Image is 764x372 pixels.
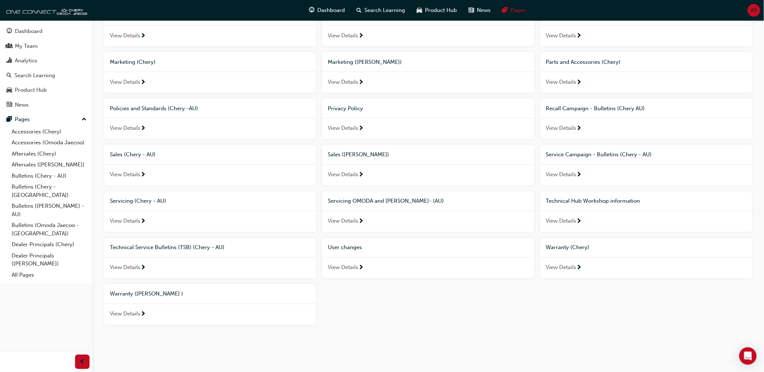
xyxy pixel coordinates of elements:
a: guage-iconDashboard [303,3,351,18]
span: Sales ([PERSON_NAME]) [328,152,389,158]
span: Servicing (Chery - AU) [110,198,166,204]
span: pages-icon [503,6,508,15]
span: View Details [328,124,358,133]
a: Aftersales ([PERSON_NAME]) [9,159,90,170]
a: Accessories (Chery) [9,126,90,137]
a: Accessories (Omoda Jaecoo) [9,137,90,148]
div: News [15,101,29,109]
span: View Details [110,217,140,226]
button: AS [748,4,760,17]
span: prev-icon [80,357,85,367]
a: Analytics [3,54,90,67]
a: Bulletins (Omoda Jaecoo - [GEOGRAPHIC_DATA]) [9,220,90,239]
a: Bulletins (Chery - AU) [9,170,90,182]
div: Open Intercom Messenger [739,347,757,365]
div: Product Hub [15,86,47,94]
a: News [3,98,90,112]
span: next-icon [140,265,146,272]
span: News [477,6,491,15]
span: news-icon [7,102,12,108]
a: Bulletins (Chery - [GEOGRAPHIC_DATA]) [9,181,90,201]
span: guage-icon [309,6,315,15]
span: View Details [110,264,140,272]
span: Search Learning [365,6,405,15]
a: Technical Service Bulletins (TSB) (Chery - AU)View Details [104,238,316,278]
span: next-icon [577,219,582,225]
span: next-icon [140,126,146,132]
span: next-icon [577,79,582,86]
span: Warranty ([PERSON_NAME] ) [110,291,183,297]
span: View Details [110,171,140,179]
span: View Details [546,217,577,226]
span: next-icon [577,172,582,179]
div: Dashboard [15,27,42,36]
a: car-iconProduct Hub [411,3,463,18]
span: next-icon [140,219,146,225]
span: Service Campaign - Bulletins (Chery - AU) [546,152,652,158]
span: User changes [328,244,362,251]
span: Warranty (Chery) [546,244,590,251]
button: Pages [3,113,90,126]
a: news-iconNews [463,3,497,18]
a: My Team [3,40,90,53]
a: Marketing (Chery)View Details [104,52,316,93]
span: Servicing OMODA and [PERSON_NAME]- (AU) [328,198,444,204]
span: Dashboard [318,6,345,15]
span: next-icon [358,126,364,132]
span: Sales (Chery - AU) [110,152,156,158]
a: Policies and Standards (Chery -AU)View Details [104,99,316,139]
a: Warranty ([PERSON_NAME] )View Details [104,284,316,325]
span: next-icon [140,172,146,179]
span: View Details [328,264,358,272]
span: View Details [110,78,140,86]
span: View Details [328,217,358,226]
div: Pages [15,115,30,124]
a: Dashboard [3,25,90,38]
span: chart-icon [7,58,12,64]
span: next-icon [358,172,364,179]
a: Dealer Principals ([PERSON_NAME]) [9,250,90,269]
span: next-icon [140,311,146,318]
span: View Details [328,32,358,40]
a: Privacy PolicyView Details [322,99,534,139]
span: View Details [328,78,358,86]
span: Pages [511,6,526,15]
a: Sales ([PERSON_NAME])View Details [322,145,534,186]
a: All Pages [9,269,90,281]
a: Marketing ([PERSON_NAME])View Details [322,52,534,93]
span: next-icon [358,265,364,272]
button: DashboardMy TeamAnalyticsSearch LearningProduct HubNews [3,23,90,113]
span: Product Hub [425,6,457,15]
a: search-iconSearch Learning [351,3,411,18]
span: next-icon [140,33,146,40]
span: next-icon [577,265,582,272]
span: Marketing ([PERSON_NAME]) [328,59,402,65]
span: View Details [110,310,140,318]
span: up-icon [82,115,87,124]
img: oneconnect [4,3,87,17]
span: View Details [546,264,577,272]
span: Privacy Policy [328,105,363,112]
span: search-icon [357,6,362,15]
span: Parts and Accessories (Chery) [546,59,621,65]
span: next-icon [577,126,582,132]
span: View Details [546,171,577,179]
span: people-icon [7,43,12,50]
a: Search Learning [3,69,90,82]
a: Aftersales (Chery) [9,148,90,160]
span: View Details [328,171,358,179]
a: Sales (Chery - AU)View Details [104,145,316,186]
span: Recall Campaign - Bulletins (Chery AU) [546,105,645,112]
a: Bulletins ([PERSON_NAME] - AU) [9,201,90,220]
a: Warranty (Chery)View Details [540,238,752,278]
a: Servicing (Chery - AU)View Details [104,191,316,232]
div: Analytics [15,57,37,65]
div: Search Learning [15,71,55,80]
span: next-icon [358,79,364,86]
span: car-icon [417,6,422,15]
a: pages-iconPages [497,3,532,18]
span: next-icon [577,33,582,40]
span: pages-icon [7,116,12,123]
span: View Details [110,124,140,133]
